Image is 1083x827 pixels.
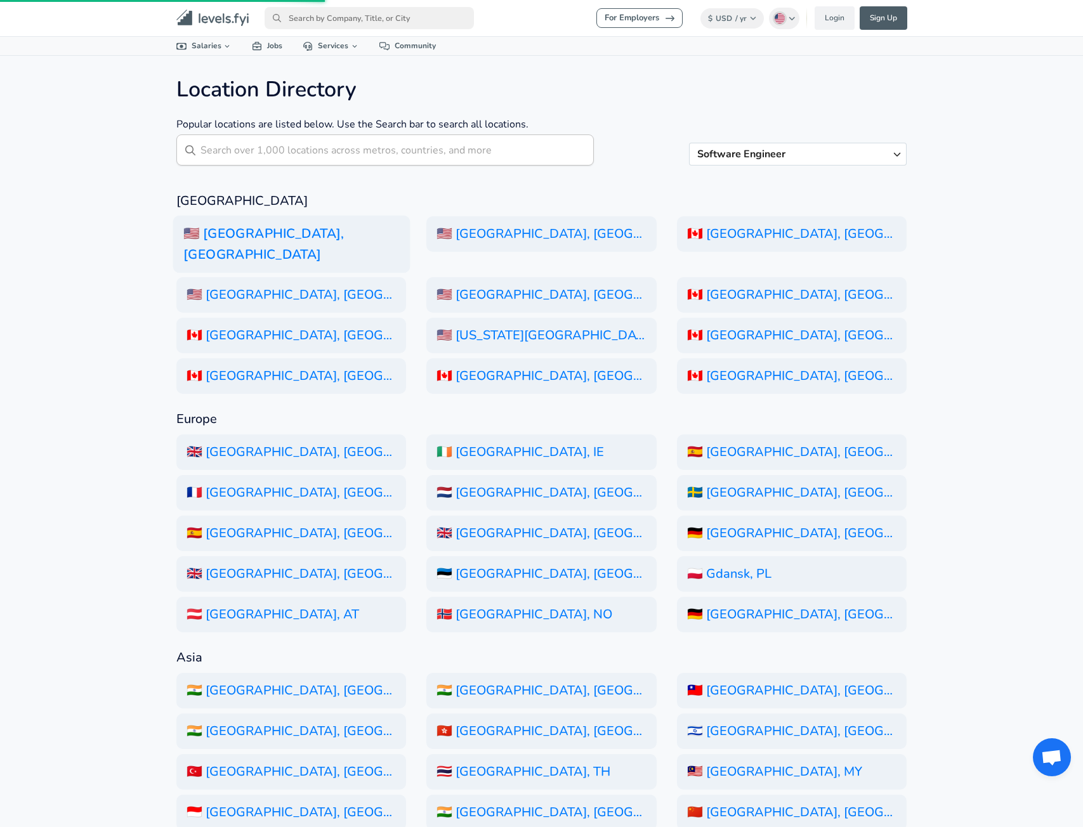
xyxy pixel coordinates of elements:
[176,673,407,708] a: 🇮🇳 [GEOGRAPHIC_DATA], [GEOGRAPHIC_DATA]
[700,8,765,29] button: $USD/ yr
[697,148,889,160] p: Software Engineer
[735,13,747,23] span: / yr
[677,516,907,551] a: 🇩🇪 [GEOGRAPHIC_DATA], [GEOGRAPHIC_DATA]
[176,597,407,632] a: 🇦🇹 [GEOGRAPHIC_DATA], AT
[161,5,922,31] nav: primary
[860,6,907,30] a: Sign Up
[426,516,657,551] a: 🇬🇧 [GEOGRAPHIC_DATA], [GEOGRAPHIC_DATA]
[176,318,407,353] a: 🇨🇦 [GEOGRAPHIC_DATA], [GEOGRAPHIC_DATA]
[677,475,907,511] a: 🇸🇪 [GEOGRAPHIC_DATA], [GEOGRAPHIC_DATA]
[677,434,907,470] a: 🇪🇸 [GEOGRAPHIC_DATA], [GEOGRAPHIC_DATA]
[426,216,657,252] a: 🇺🇸 [GEOGRAPHIC_DATA], [GEOGRAPHIC_DATA]
[426,318,657,353] a: 🇺🇸 [US_STATE][GEOGRAPHIC_DATA], [GEOGRAPHIC_DATA]
[1033,738,1071,776] div: 开放式聊天
[176,516,407,551] a: 🇪🇸 [GEOGRAPHIC_DATA], [GEOGRAPHIC_DATA]
[815,6,855,30] a: Login
[426,277,657,313] a: 🇺🇸 [GEOGRAPHIC_DATA], [GEOGRAPHIC_DATA]
[426,556,657,592] a: 🇪🇪 [GEOGRAPHIC_DATA], [GEOGRAPHIC_DATA]
[677,277,907,313] a: 🇨🇦 [GEOGRAPHIC_DATA], [GEOGRAPHIC_DATA]
[775,13,785,23] img: English (US)
[176,76,594,103] h1: Location Directory
[176,754,407,790] a: 🇹🇷 [GEOGRAPHIC_DATA], [GEOGRAPHIC_DATA]
[426,713,657,749] a: 🇭🇰 [GEOGRAPHIC_DATA], [GEOGRAPHIC_DATA]
[292,37,369,55] a: Services
[176,409,907,429] h6: Europe
[716,13,732,23] span: USD
[166,37,242,55] a: Salaries
[173,216,410,273] h6: 🇺🇸 [GEOGRAPHIC_DATA], [GEOGRAPHIC_DATA]
[265,7,474,29] input: Search by Company, Title, or City
[200,134,594,166] input: Search over 1,000 locations across metros, countries, and more
[176,216,407,272] a: 🇺🇸 [GEOGRAPHIC_DATA], [GEOGRAPHIC_DATA]
[677,216,907,252] a: 🇨🇦 [GEOGRAPHIC_DATA], [GEOGRAPHIC_DATA]
[176,191,907,211] h6: [GEOGRAPHIC_DATA]
[426,754,657,790] a: 🇹🇭 [GEOGRAPHIC_DATA], TH
[769,8,799,29] button: English (US)
[176,556,407,592] a: 🇬🇧 [GEOGRAPHIC_DATA], [GEOGRAPHIC_DATA]
[176,713,407,749] a: 🇮🇳 [GEOGRAPHIC_DATA], [GEOGRAPHIC_DATA]
[596,8,683,28] a: For Employers
[677,713,907,749] a: 🇮🇱 [GEOGRAPHIC_DATA], [GEOGRAPHIC_DATA]
[176,115,594,133] p: Popular locations are listed below. Use the Search bar to search all locations.
[677,673,907,708] a: 🇹🇼 [GEOGRAPHIC_DATA], [GEOGRAPHIC_DATA]
[677,597,907,632] a: 🇩🇪 [GEOGRAPHIC_DATA], [GEOGRAPHIC_DATA]
[677,318,907,353] a: 🇨🇦 [GEOGRAPHIC_DATA], [GEOGRAPHIC_DATA]
[176,277,407,313] a: 🇺🇸 [GEOGRAPHIC_DATA], [GEOGRAPHIC_DATA]
[176,434,407,470] a: 🇬🇧 [GEOGRAPHIC_DATA], [GEOGRAPHIC_DATA]
[242,37,292,55] a: Jobs
[176,475,407,511] a: 🇫🇷 [GEOGRAPHIC_DATA], [GEOGRAPHIC_DATA]
[677,358,907,394] a: 🇨🇦 [GEOGRAPHIC_DATA], [GEOGRAPHIC_DATA]
[708,13,712,23] span: $
[369,37,446,55] a: Community
[677,556,907,592] a: 🇵🇱 Gdansk, PL
[426,475,657,511] a: 🇳🇱 [GEOGRAPHIC_DATA], [GEOGRAPHIC_DATA]
[426,358,657,394] a: 🇨🇦 [GEOGRAPHIC_DATA], [GEOGRAPHIC_DATA]
[176,358,407,394] a: 🇨🇦 [GEOGRAPHIC_DATA], [GEOGRAPHIC_DATA]
[426,434,657,470] a: 🇮🇪 [GEOGRAPHIC_DATA], IE
[426,673,657,708] a: 🇮🇳 [GEOGRAPHIC_DATA], [GEOGRAPHIC_DATA]
[426,597,657,632] a: 🇳🇴 [GEOGRAPHIC_DATA], NO
[677,754,907,790] a: 🇲🇾 [GEOGRAPHIC_DATA], MY
[176,648,907,668] h6: Asia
